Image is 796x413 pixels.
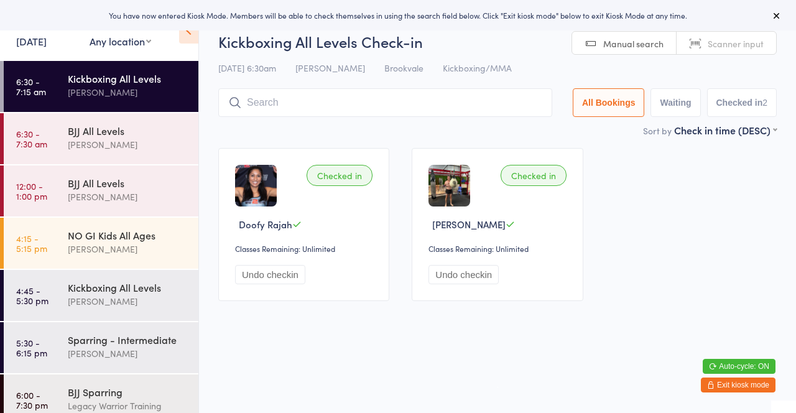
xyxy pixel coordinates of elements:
[235,165,277,206] img: image1691558624.png
[68,228,188,242] div: NO GI Kids All Ages
[16,181,47,201] time: 12:00 - 1:00 pm
[90,34,151,48] div: Any location
[4,165,198,216] a: 12:00 -1:00 pmBJJ All Levels[PERSON_NAME]
[4,61,198,112] a: 6:30 -7:15 amKickboxing All Levels[PERSON_NAME]
[4,270,198,321] a: 4:45 -5:30 pmKickboxing All Levels[PERSON_NAME]
[218,62,276,74] span: [DATE] 6:30am
[4,113,198,164] a: 6:30 -7:30 amBJJ All Levels[PERSON_NAME]
[68,137,188,152] div: [PERSON_NAME]
[295,62,365,74] span: [PERSON_NAME]
[432,218,506,231] span: [PERSON_NAME]
[703,359,775,374] button: Auto-cycle: ON
[68,281,188,294] div: Kickboxing All Levels
[603,37,664,50] span: Manual search
[16,129,47,149] time: 6:30 - 7:30 am
[573,88,645,117] button: All Bookings
[68,333,188,346] div: Sparring - Intermediate
[235,243,376,254] div: Classes Remaining: Unlimited
[384,62,423,74] span: Brookvale
[428,165,470,206] img: image1736481781.png
[701,378,775,392] button: Exit kiosk mode
[239,218,292,231] span: Doofy Rajah
[307,165,373,186] div: Checked in
[16,233,47,253] time: 4:15 - 5:15 pm
[674,123,777,137] div: Check in time (DESC)
[68,72,188,85] div: Kickboxing All Levels
[16,77,46,96] time: 6:30 - 7:15 am
[707,88,777,117] button: Checked in2
[68,385,188,399] div: BJJ Sparring
[68,294,188,309] div: [PERSON_NAME]
[218,31,777,52] h2: Kickboxing All Levels Check-in
[235,265,305,284] button: Undo checkin
[68,176,188,190] div: BJJ All Levels
[428,265,499,284] button: Undo checkin
[443,62,512,74] span: Kickboxing/MMA
[4,218,198,269] a: 4:15 -5:15 pmNO GI Kids All Ages[PERSON_NAME]
[68,242,188,256] div: [PERSON_NAME]
[68,85,188,100] div: [PERSON_NAME]
[643,124,672,137] label: Sort by
[4,322,198,373] a: 5:30 -6:15 pmSparring - Intermediate[PERSON_NAME]
[20,10,776,21] div: You have now entered Kiosk Mode. Members will be able to check themselves in using the search fie...
[428,243,570,254] div: Classes Remaining: Unlimited
[16,285,49,305] time: 4:45 - 5:30 pm
[68,346,188,361] div: [PERSON_NAME]
[16,390,48,410] time: 6:00 - 7:30 pm
[16,34,47,48] a: [DATE]
[650,88,700,117] button: Waiting
[68,124,188,137] div: BJJ All Levels
[501,165,567,186] div: Checked in
[708,37,764,50] span: Scanner input
[762,98,767,108] div: 2
[218,88,552,117] input: Search
[68,190,188,204] div: [PERSON_NAME]
[16,338,47,358] time: 5:30 - 6:15 pm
